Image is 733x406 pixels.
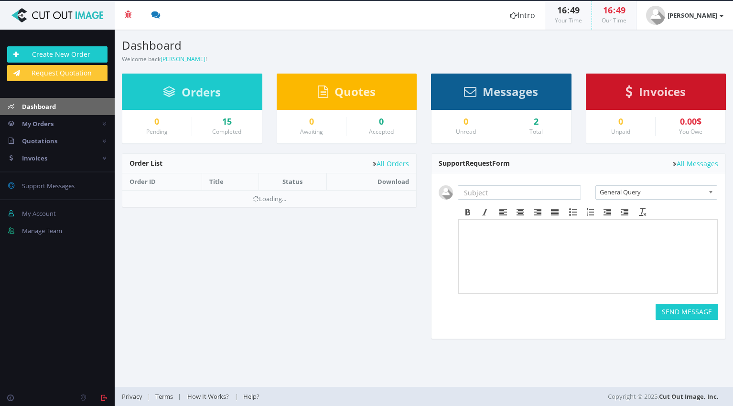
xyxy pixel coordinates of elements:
[187,392,229,401] span: How It Works?
[555,16,582,24] small: Your Time
[465,159,492,168] span: Request
[151,392,178,401] a: Terms
[567,4,570,16] span: :
[456,128,476,136] small: Unread
[122,55,207,63] small: Welcome back !
[593,117,648,127] a: 0
[616,206,633,218] div: Increase indent
[600,186,705,198] span: General Query
[326,173,416,190] th: Download
[613,4,616,16] span: :
[439,159,510,168] span: Support Form
[146,128,168,136] small: Pending
[458,185,581,200] input: Subject
[459,220,717,293] iframe: Rich Text Area. Press ALT-F9 for menu. Press ALT-F10 for toolbar. Press ALT-0 for help
[354,117,409,127] a: 0
[582,206,599,218] div: Numbered list
[668,11,717,20] strong: [PERSON_NAME]
[163,90,221,98] a: Orders
[570,4,580,16] span: 49
[22,119,54,128] span: My Orders
[199,117,255,127] a: 15
[439,185,453,200] img: user_default.jpg
[625,89,686,98] a: Invoices
[122,392,147,401] a: Privacy
[599,206,616,218] div: Decrease indent
[611,128,630,136] small: Unpaid
[122,387,525,406] div: | | |
[546,206,563,218] div: Justify
[181,392,235,401] a: How It Works?
[22,209,56,218] span: My Account
[564,206,582,218] div: Bullet list
[212,128,241,136] small: Completed
[508,117,564,127] div: 2
[122,39,417,52] h3: Dashboard
[603,4,613,16] span: 16
[122,173,202,190] th: Order ID
[129,117,184,127] a: 0
[500,1,545,30] a: Intro
[259,173,326,190] th: Status
[439,117,494,127] a: 0
[636,1,733,30] a: [PERSON_NAME]
[161,55,205,63] a: [PERSON_NAME]
[495,206,512,218] div: Align left
[334,84,376,99] span: Quotes
[608,392,719,401] span: Copyright © 2025,
[464,89,538,98] a: Messages
[634,206,651,218] div: Clear formatting
[602,16,626,24] small: Our Time
[22,137,57,145] span: Quotations
[529,128,543,136] small: Total
[679,128,702,136] small: You Owe
[7,8,108,22] img: Cut Out Image
[22,226,62,235] span: Manage Team
[202,173,259,190] th: Title
[238,392,264,401] a: Help?
[512,206,529,218] div: Align center
[639,84,686,99] span: Invoices
[22,154,47,162] span: Invoices
[369,128,394,136] small: Accepted
[22,182,75,190] span: Support Messages
[373,160,409,167] a: All Orders
[476,206,494,218] div: Italic
[659,392,719,401] a: Cut Out Image, Inc.
[646,6,665,25] img: user_default.jpg
[673,160,718,167] a: All Messages
[656,304,718,320] button: SEND MESSAGE
[663,117,718,127] div: 0.00$
[129,159,162,168] span: Order List
[122,190,416,207] td: Loading...
[22,102,56,111] span: Dashboard
[182,84,221,100] span: Orders
[557,4,567,16] span: 16
[483,84,538,99] span: Messages
[7,65,108,81] a: Request Quotation
[616,4,625,16] span: 49
[459,206,476,218] div: Bold
[300,128,323,136] small: Awaiting
[318,89,376,98] a: Quotes
[529,206,546,218] div: Align right
[284,117,339,127] a: 0
[7,46,108,63] a: Create New Order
